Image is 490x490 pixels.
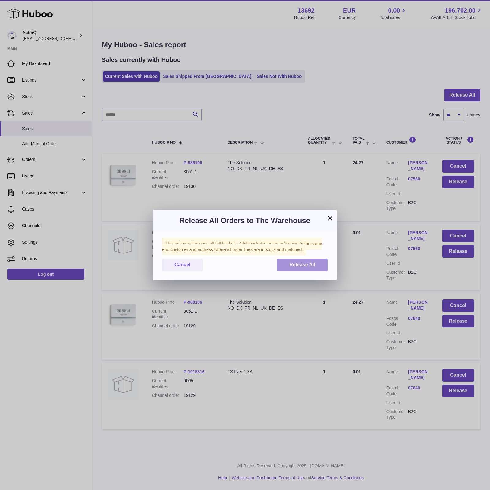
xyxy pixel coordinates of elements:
[174,262,190,267] span: Cancel
[326,215,334,222] button: ×
[289,262,315,267] span: Release All
[162,259,203,271] button: Cancel
[162,216,328,226] h3: Release All Orders to The Warehouse
[162,238,322,255] span: This action will release all full baskets. A full basket is an order/s going to the same end cust...
[277,259,328,271] button: Release All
